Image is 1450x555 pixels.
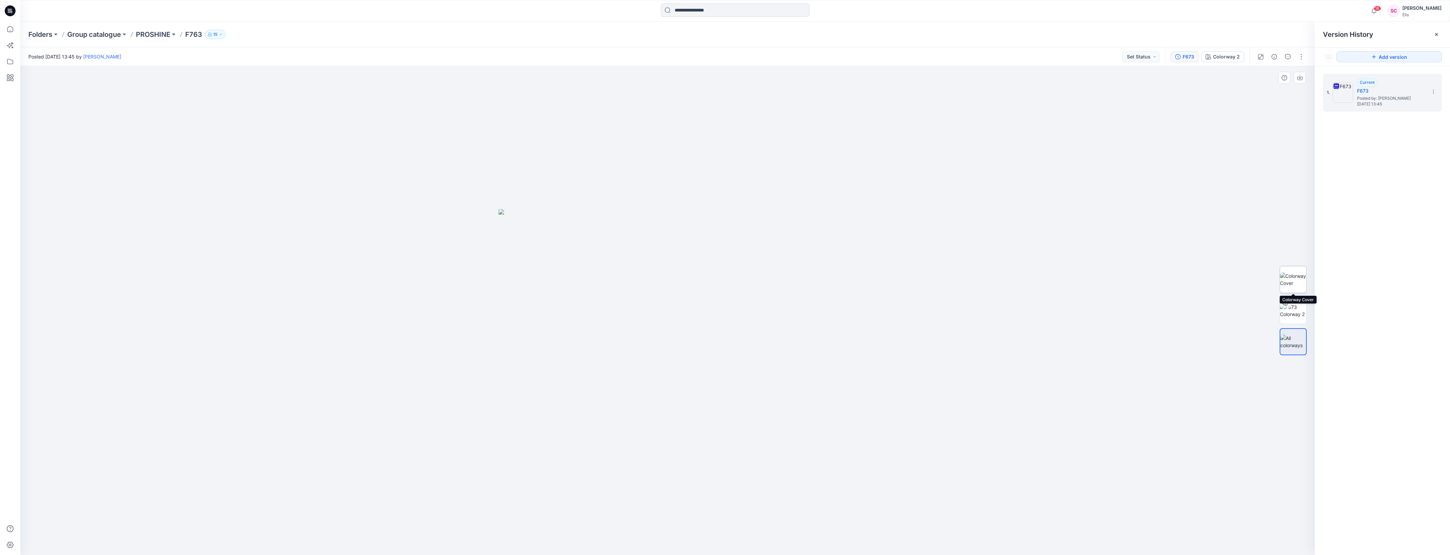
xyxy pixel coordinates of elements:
[83,54,121,59] a: [PERSON_NAME]
[213,31,217,38] p: 15
[1183,53,1194,61] div: F673
[1280,335,1306,349] img: All colorways
[1213,53,1240,61] div: Colorway 2
[1360,80,1375,85] span: Current
[1323,51,1334,62] button: Show Hidden Versions
[28,53,121,60] span: Posted [DATE] 13:45 by
[1269,51,1280,62] button: Details
[67,30,121,39] a: Group catalogue
[28,30,52,39] a: Folders
[1171,51,1199,62] button: F673
[499,209,837,555] img: eyJhbGciOiJIUzI1NiIsImtpZCI6IjAiLCJzbHQiOiJzZXMiLCJ0eXAiOiJKV1QifQ.eyJkYXRhIjp7InR5cGUiOiJzdG9yYW...
[1336,51,1442,62] button: Add version
[1374,6,1381,11] span: 16
[1280,272,1306,287] img: Colorway Cover
[136,30,170,39] a: PROSHINE
[1357,87,1425,95] h5: F673
[1357,95,1425,102] span: Posted by: Romy Servigne
[1387,5,1400,17] div: SC
[1357,102,1425,106] span: [DATE] 13:45
[185,30,202,39] p: F763
[205,30,226,39] button: 15
[1402,12,1442,17] div: Elis
[1434,32,1439,37] button: Close
[1280,304,1306,318] img: F673 Colorway 2
[1327,90,1330,96] span: 1.
[1323,30,1373,39] span: Version History
[1333,82,1353,103] img: F673
[1402,4,1442,12] div: [PERSON_NAME]
[1201,51,1244,62] button: Colorway 2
